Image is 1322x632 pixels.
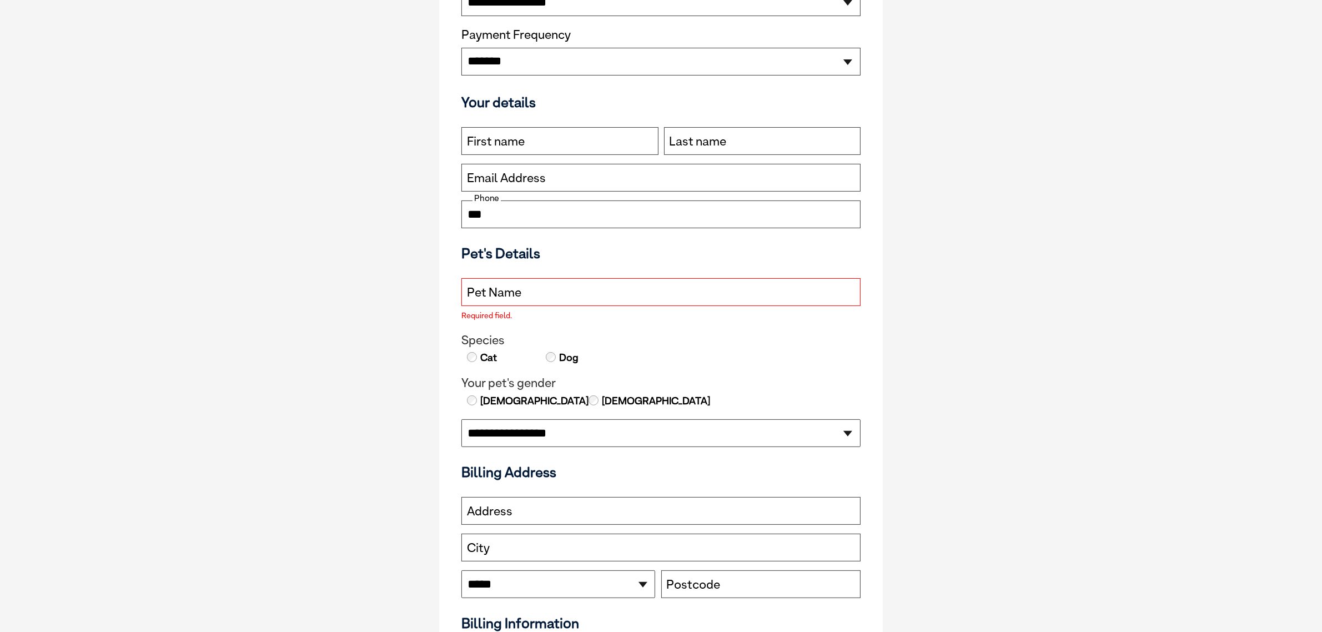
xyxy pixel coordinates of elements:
[461,615,861,631] h3: Billing Information
[457,245,865,262] h3: Pet's Details
[461,333,861,348] legend: Species
[461,376,861,390] legend: Your pet's gender
[472,193,501,203] label: Phone
[467,134,525,149] label: First name
[558,350,579,365] label: Dog
[479,350,497,365] label: Cat
[667,578,721,592] label: Postcode
[467,541,490,555] label: City
[467,171,546,185] label: Email Address
[461,94,861,111] h3: Your details
[479,394,589,408] label: [DEMOGRAPHIC_DATA]
[461,464,861,480] h3: Billing Address
[467,504,512,519] label: Address
[601,394,710,408] label: [DEMOGRAPHIC_DATA]
[461,28,571,42] label: Payment Frequency
[461,312,861,319] label: Required field.
[670,134,727,149] label: Last name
